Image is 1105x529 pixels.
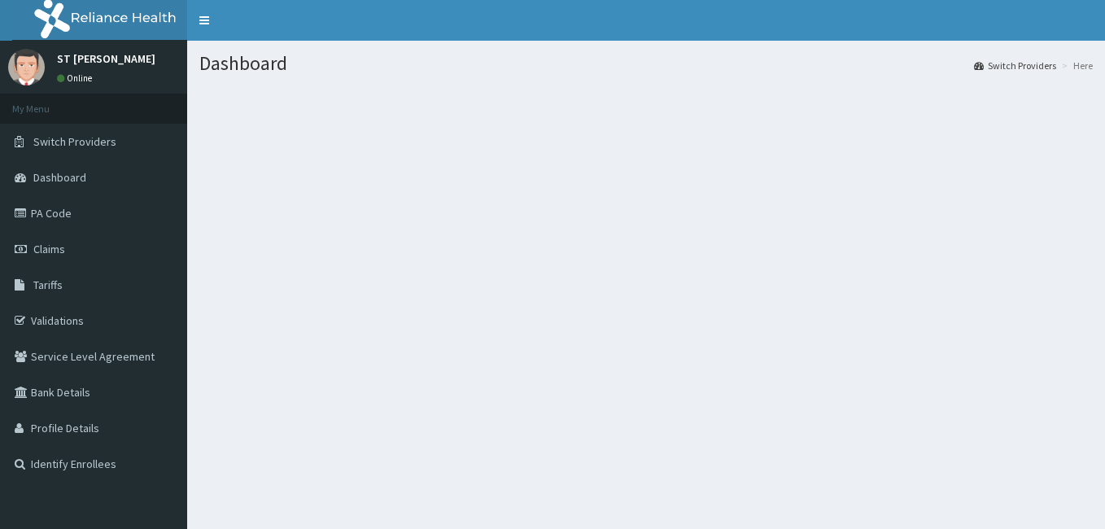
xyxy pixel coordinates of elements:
[1058,59,1093,72] li: Here
[57,53,155,64] p: ST [PERSON_NAME]
[33,242,65,256] span: Claims
[199,53,1093,74] h1: Dashboard
[8,49,45,85] img: User Image
[57,72,96,84] a: Online
[33,170,86,185] span: Dashboard
[33,134,116,149] span: Switch Providers
[33,278,63,292] span: Tariffs
[974,59,1056,72] a: Switch Providers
